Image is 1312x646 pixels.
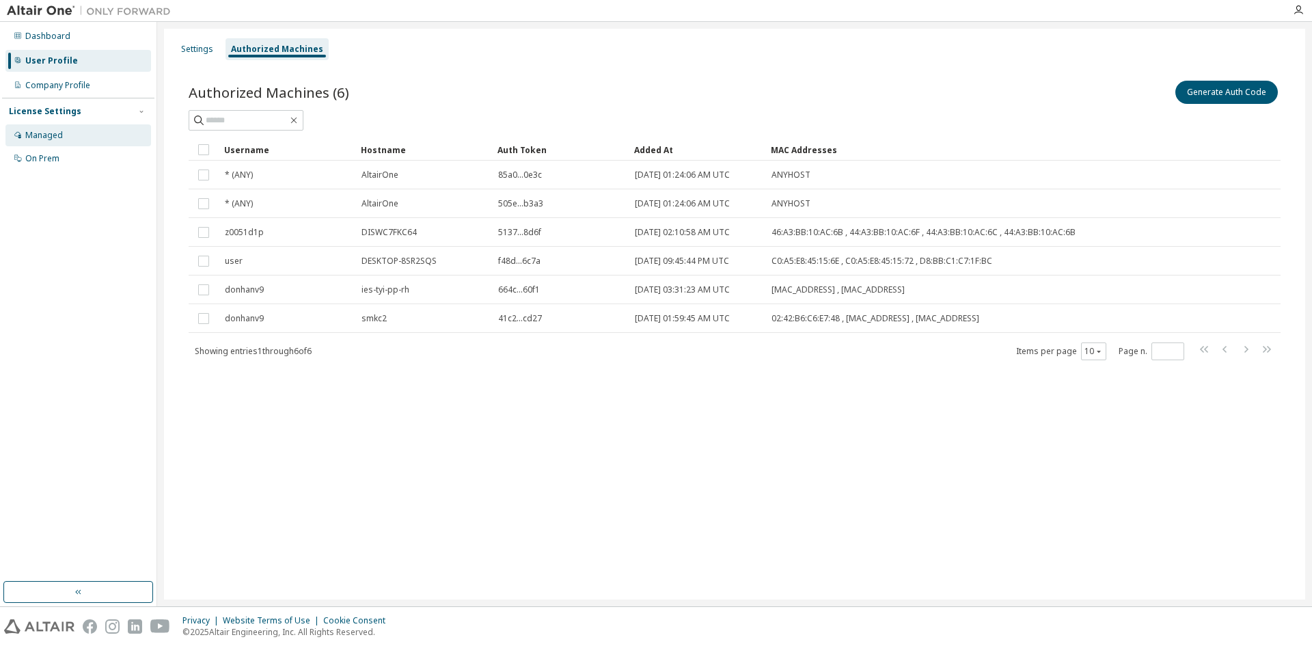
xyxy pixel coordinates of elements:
div: On Prem [25,153,59,164]
span: Authorized Machines (6) [189,83,349,102]
span: DISWC7FKC64 [361,227,417,238]
span: smkc2 [361,313,387,324]
span: ANYHOST [771,198,810,209]
button: Generate Auth Code [1175,81,1278,104]
span: Showing entries 1 through 6 of 6 [195,345,312,357]
div: Hostname [361,139,487,161]
div: Auth Token [497,139,623,161]
span: [DATE] 03:31:23 AM UTC [635,284,730,295]
div: Managed [25,130,63,141]
span: f48d...6c7a [498,256,541,267]
img: linkedin.svg [128,619,142,634]
span: Page n. [1119,342,1184,360]
span: Items per page [1016,342,1106,360]
span: 664c...60f1 [498,284,540,295]
span: 02:42:B6:C6:E7:48 , [MAC_ADDRESS] , [MAC_ADDRESS] [771,313,979,324]
div: Company Profile [25,80,90,91]
div: Cookie Consent [323,615,394,626]
div: Website Terms of Use [223,615,323,626]
img: Altair One [7,4,178,18]
div: License Settings [9,106,81,117]
span: [DATE] 09:45:44 PM UTC [635,256,729,267]
button: 10 [1084,346,1103,357]
div: Settings [181,44,213,55]
span: [DATE] 02:10:58 AM UTC [635,227,730,238]
span: [MAC_ADDRESS] , [MAC_ADDRESS] [771,284,905,295]
div: MAC Addresses [771,139,1137,161]
span: donhanv9 [225,284,264,295]
img: instagram.svg [105,619,120,634]
span: [DATE] 01:24:06 AM UTC [635,198,730,209]
span: 46:A3:BB:10:AC:6B , 44:A3:BB:10:AC:6F , 44:A3:BB:10:AC:6C , 44:A3:BB:10:AC:6B [771,227,1076,238]
div: Dashboard [25,31,70,42]
div: Added At [634,139,760,161]
span: ies-tyi-pp-rh [361,284,409,295]
span: 85a0...0e3c [498,170,542,180]
span: DESKTOP-8SR2SQS [361,256,437,267]
span: [DATE] 01:24:06 AM UTC [635,170,730,180]
div: Authorized Machines [231,44,323,55]
img: youtube.svg [150,619,170,634]
img: facebook.svg [83,619,97,634]
span: ANYHOST [771,170,810,180]
span: AltairOne [361,170,398,180]
span: C0:A5:E8:45:15:6E , C0:A5:E8:45:15:72 , D8:BB:C1:C7:1F:BC [771,256,992,267]
span: AltairOne [361,198,398,209]
p: © 2025 Altair Engineering, Inc. All Rights Reserved. [182,626,394,638]
span: * (ANY) [225,198,253,209]
span: * (ANY) [225,170,253,180]
span: [DATE] 01:59:45 AM UTC [635,313,730,324]
span: z0051d1p [225,227,264,238]
div: Username [224,139,350,161]
span: 505e...b3a3 [498,198,543,209]
img: altair_logo.svg [4,619,74,634]
div: Privacy [182,615,223,626]
span: donhanv9 [225,313,264,324]
div: User Profile [25,55,78,66]
span: 5137...8d6f [498,227,541,238]
span: 41c2...cd27 [498,313,542,324]
span: user [225,256,243,267]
